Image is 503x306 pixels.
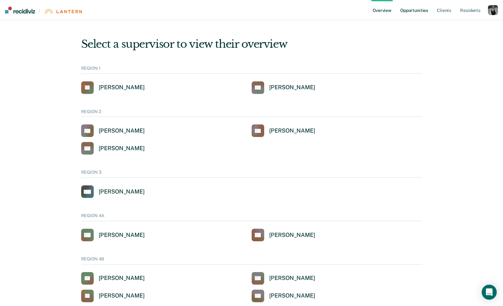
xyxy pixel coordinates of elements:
a: [PERSON_NAME] [81,124,145,137]
div: REGION 2 [81,109,422,117]
span: | [35,8,44,14]
a: [PERSON_NAME] [81,272,145,285]
div: [PERSON_NAME] [99,188,145,195]
div: [PERSON_NAME] [269,127,315,134]
div: Select a supervisor to view their overview [81,38,422,51]
a: [PERSON_NAME] [81,229,145,241]
div: REGION 1 [81,66,422,74]
a: | [5,7,82,14]
a: [PERSON_NAME] [81,142,145,155]
a: [PERSON_NAME] [81,290,145,302]
div: [PERSON_NAME] [99,275,145,282]
div: [PERSON_NAME] [269,292,315,299]
a: [PERSON_NAME] [81,81,145,94]
div: REGION 4B [81,256,422,265]
div: REGION 3 [81,170,422,178]
a: [PERSON_NAME] [252,124,315,137]
div: Open Intercom Messenger [482,285,497,300]
div: [PERSON_NAME] [99,145,145,152]
img: Lantern [44,9,82,14]
div: [PERSON_NAME] [99,292,145,299]
div: [PERSON_NAME] [269,232,315,239]
a: [PERSON_NAME] [252,81,315,94]
div: REGION 4A [81,213,422,221]
a: [PERSON_NAME] [252,272,315,285]
img: Recidiviz [5,7,35,14]
div: [PERSON_NAME] [99,127,145,134]
div: [PERSON_NAME] [99,84,145,91]
div: [PERSON_NAME] [269,84,315,91]
div: [PERSON_NAME] [99,232,145,239]
div: [PERSON_NAME] [269,275,315,282]
a: [PERSON_NAME] [81,185,145,198]
a: [PERSON_NAME] [252,229,315,241]
a: [PERSON_NAME] [252,290,315,302]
